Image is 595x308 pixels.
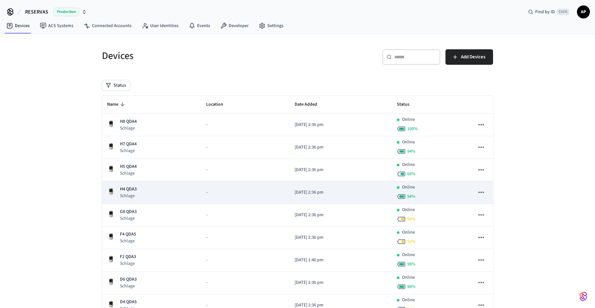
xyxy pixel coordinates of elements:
[120,141,137,148] p: H7 QDA4
[295,279,387,286] p: [DATE] 2:36 pm
[206,189,207,196] span: -
[206,144,207,151] span: -
[53,8,79,16] span: Production
[206,121,207,128] span: -
[25,8,48,16] span: RESERVAS
[107,100,127,110] span: Name
[120,148,137,154] p: Schlage
[577,5,590,18] button: AP
[402,161,415,168] p: Online
[78,20,137,32] a: Connected Accounts
[295,257,387,264] p: [DATE] 1:40 pm
[402,252,415,258] p: Online
[35,20,78,32] a: ACS Systems
[120,299,137,305] p: D4 QDA5
[137,20,184,32] a: User Identities
[402,229,415,236] p: Online
[397,100,418,110] span: Status
[295,100,325,110] span: Date Added
[107,255,115,263] img: Schlage Sense Smart Deadbolt with Camelot Trim, Front
[407,284,416,290] span: 98 %
[107,142,115,150] img: Schlage Sense Smart Deadbolt with Camelot Trim, Front
[407,148,416,155] span: 94 %
[206,279,207,286] span: -
[295,121,387,128] p: [DATE] 2:36 pm
[402,274,415,281] p: Online
[120,215,137,222] p: Schlage
[402,116,415,123] p: Online
[402,139,415,146] p: Online
[402,297,415,303] p: Online
[407,193,416,200] span: 94 %
[535,9,555,15] span: Find by ID
[120,283,137,289] p: Schlage
[120,186,137,193] p: H4 QDA3
[295,234,387,241] p: [DATE] 2:36 pm
[407,261,416,267] span: 98 %
[206,257,207,264] span: -
[107,300,115,308] img: Schlage Sense Smart Deadbolt with Camelot Trim, Front
[461,53,485,61] span: Add Devices
[120,208,137,215] p: G8 QDA3
[206,212,207,218] span: -
[402,184,415,191] p: Online
[445,49,493,65] button: Add Devices
[120,276,137,283] p: D6 QDA3
[120,231,136,238] p: F4 QDA5
[402,207,415,213] p: Online
[407,216,416,222] span: 56 %
[107,233,115,240] img: Schlage Sense Smart Deadbolt with Camelot Trim, Front
[578,6,589,18] span: AP
[102,80,130,91] button: Status
[120,260,136,267] p: Schlage
[295,167,387,173] p: [DATE] 2:36 pm
[295,144,387,151] p: [DATE] 2:36 pm
[523,6,574,18] div: Find by IDCtrl K
[120,125,137,131] p: Schlage
[107,278,115,285] img: Schlage Sense Smart Deadbolt with Camelot Trim, Front
[107,188,115,195] img: Schlage Sense Smart Deadbolt with Camelot Trim, Front
[120,118,137,125] p: H8 QDA4
[206,234,207,241] span: -
[107,120,115,128] img: Schlage Sense Smart Deadbolt with Camelot Trim, Front
[407,238,416,245] span: 52 %
[206,167,207,173] span: -
[120,163,137,170] p: H5 QDA4
[1,20,35,32] a: Devices
[557,9,569,15] span: Ctrl K
[295,212,387,218] p: [DATE] 2:36 pm
[407,171,416,177] span: 68 %
[120,254,136,260] p: F2 QDA3
[215,20,254,32] a: Developer
[580,291,587,302] img: SeamLogoGradient.69752ec5.svg
[254,20,288,32] a: Settings
[295,189,387,196] p: [DATE] 2:36 pm
[407,126,418,132] span: 100 %
[120,193,137,199] p: Schlage
[102,49,294,63] h5: Devices
[184,20,215,32] a: Events
[107,210,115,218] img: Schlage Sense Smart Deadbolt with Camelot Trim, Front
[107,165,115,173] img: Schlage Sense Smart Deadbolt with Camelot Trim, Front
[120,170,137,177] p: Schlage
[120,238,136,244] p: Schlage
[206,100,232,110] span: Location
